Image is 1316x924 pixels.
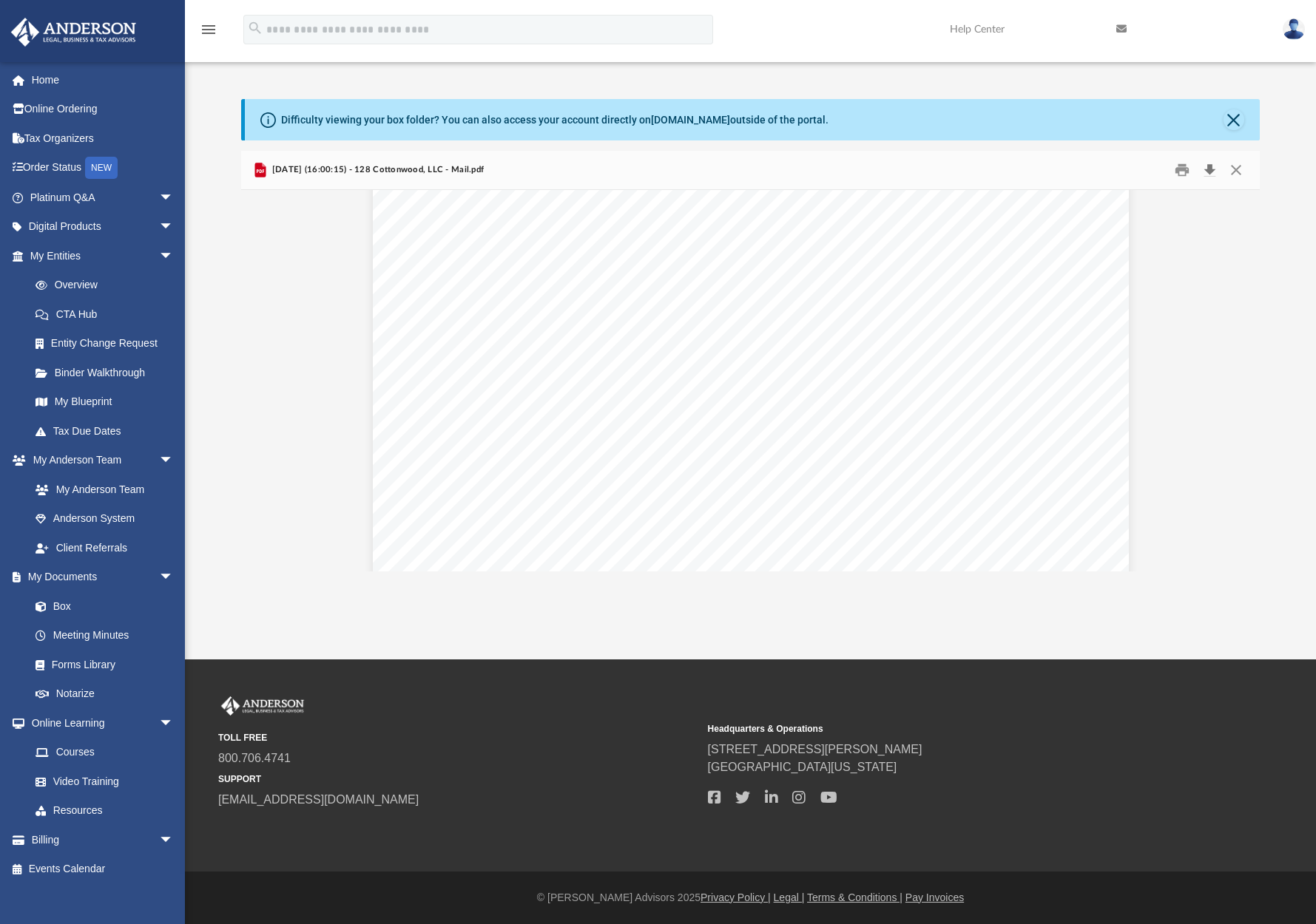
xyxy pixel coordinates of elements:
[218,772,698,786] small: SUPPORT
[21,504,189,534] a: Anderson System
[701,891,771,903] a: Privacy Policy |
[200,28,217,38] a: menu
[21,738,189,767] a: Courses
[21,358,196,387] a: Binder Walkthrough
[269,163,485,177] span: [DATE] (16:00:15) - 128 Cottonwood, LLC - Mail.pdf
[10,563,189,592] a: My Documentsarrow_drop_down
[218,752,291,764] a: 800.706.4741
[10,241,196,271] a: My Entitiesarrow_drop_down
[10,65,196,95] a: Home
[21,475,181,504] a: My Anderson Team
[159,563,189,593] span: arrow_drop_down
[774,891,805,903] a: Legal |
[200,21,217,38] i: menu
[708,743,922,755] a: [STREET_ADDRESS][PERSON_NAME]
[247,20,263,36] i: search
[10,183,196,212] a: Platinum Q&Aarrow_drop_down
[7,18,141,47] img: Anderson Advisors Platinum Portal
[218,731,698,744] small: TOLL FREE
[1197,159,1224,182] button: Download
[21,621,189,650] a: Meeting Minutes
[218,793,419,806] a: [EMAIL_ADDRESS][DOMAIN_NAME]
[10,446,189,475] a: My Anderson Teamarrow_drop_down
[708,761,897,773] a: [GEOGRAPHIC_DATA][US_STATE]
[21,533,189,563] a: Client Referrals
[10,855,196,884] a: Events Calendar
[159,708,189,738] span: arrow_drop_down
[905,891,964,903] a: Pay Invoices
[1224,109,1244,130] button: Close
[281,112,829,128] div: Difficulty viewing your box folder? You can also access your account directly on outside of the p...
[21,650,181,679] a: Forms Library
[1223,159,1249,182] button: Close
[241,190,1259,571] div: File preview
[1167,159,1197,182] button: Print
[21,299,196,329] a: CTA Hub
[10,212,196,242] a: Digital Productsarrow_drop_down
[21,767,181,796] a: Video Training
[21,591,181,621] a: Box
[185,890,1316,906] div: © [PERSON_NAME] Advisors 2025
[21,387,189,417] a: My Blueprint
[708,722,1187,736] small: Headquarters & Operations
[10,708,189,738] a: Online Learningarrow_drop_down
[10,123,196,153] a: Tax Organizers
[241,151,1259,571] div: Preview
[10,825,196,855] a: Billingarrow_drop_down
[85,157,118,179] div: NEW
[218,696,307,716] img: Anderson Advisors Platinum Portal
[10,153,196,183] a: Order StatusNEW
[159,183,189,213] span: arrow_drop_down
[159,241,189,271] span: arrow_drop_down
[21,271,196,300] a: Overview
[10,95,196,124] a: Online Ordering
[807,891,902,903] a: Terms & Conditions |
[241,190,1259,571] div: Document Viewer
[21,796,189,826] a: Resources
[159,825,189,855] span: arrow_drop_down
[21,329,196,359] a: Entity Change Request
[159,446,189,476] span: arrow_drop_down
[651,114,730,126] a: [DOMAIN_NAME]
[21,416,196,446] a: Tax Due Dates
[21,679,189,709] a: Notarize
[159,212,189,242] span: arrow_drop_down
[1283,18,1305,40] img: User Pic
